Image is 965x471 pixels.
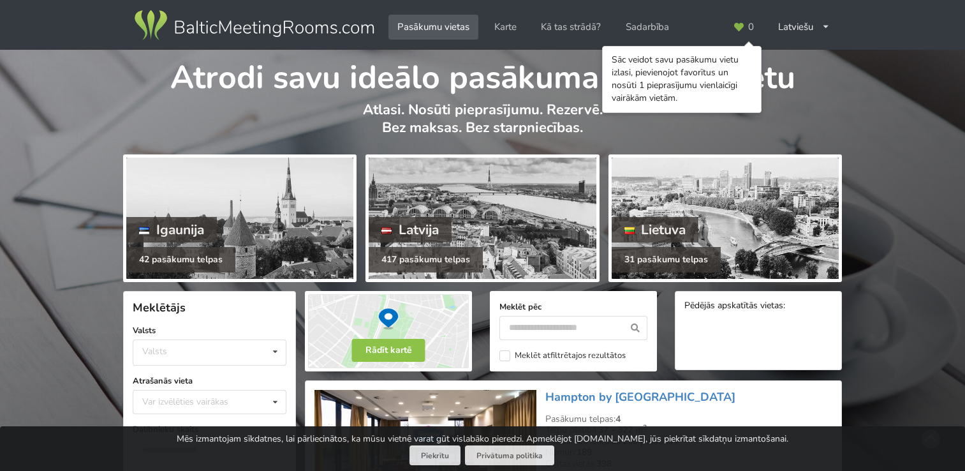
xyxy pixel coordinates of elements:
[615,413,621,425] strong: 4
[545,424,832,436] div: Telpu platība:
[123,101,842,150] p: Atlasi. Nosūti pieprasījumu. Rezervē. Bez maksas. Bez starpniecības.
[305,291,472,371] img: Rādīt kartē
[123,154,357,282] a: Igaunija 42 pasākumu telpas
[608,154,842,282] a: Lietuva 31 pasākumu telpas
[612,247,721,273] div: 31 pasākumu telpas
[388,15,478,40] a: Pasākumu vietas
[612,54,752,105] div: Sāc veidot savu pasākumu vietu izlasi, pievienojot favorītus un nosūti 1 pieprasījumu vienlaicīgi...
[748,22,754,32] span: 0
[123,50,842,98] h1: Atrodi savu ideālo pasākuma norises vietu
[133,375,286,387] label: Atrašanās vieta
[133,423,286,436] label: Dalībnieku skaits
[139,394,257,409] div: Var izvēlēties vairākas
[684,301,832,313] div: Pēdējās apskatītās vietas:
[769,15,839,40] div: Latviešu
[369,247,483,273] div: 417 pasākumu telpas
[365,154,599,282] a: Latvija 417 pasākumu telpas
[352,339,425,362] button: Rādīt kartē
[545,389,735,405] a: Hampton by [GEOGRAPHIC_DATA]
[545,414,832,425] div: Pasākumu telpas:
[126,217,217,243] div: Igaunija
[612,217,699,243] div: Lietuva
[126,247,235,273] div: 42 pasākumu telpas
[133,324,286,337] label: Valsts
[465,445,554,465] a: Privātuma politika
[132,8,376,43] img: Baltic Meeting Rooms
[485,15,526,40] a: Karte
[133,300,186,315] span: Meklētājs
[409,445,460,465] button: Piekrītu
[532,15,610,40] a: Kā tas strādā?
[499,350,626,361] label: Meklēt atfiltrētajos rezultātos
[617,15,678,40] a: Sadarbība
[142,346,167,357] div: Valsts
[643,422,647,432] sup: 2
[499,301,647,313] label: Meklēt pēc
[369,217,452,243] div: Latvija
[598,424,647,436] strong: 37 - 322 m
